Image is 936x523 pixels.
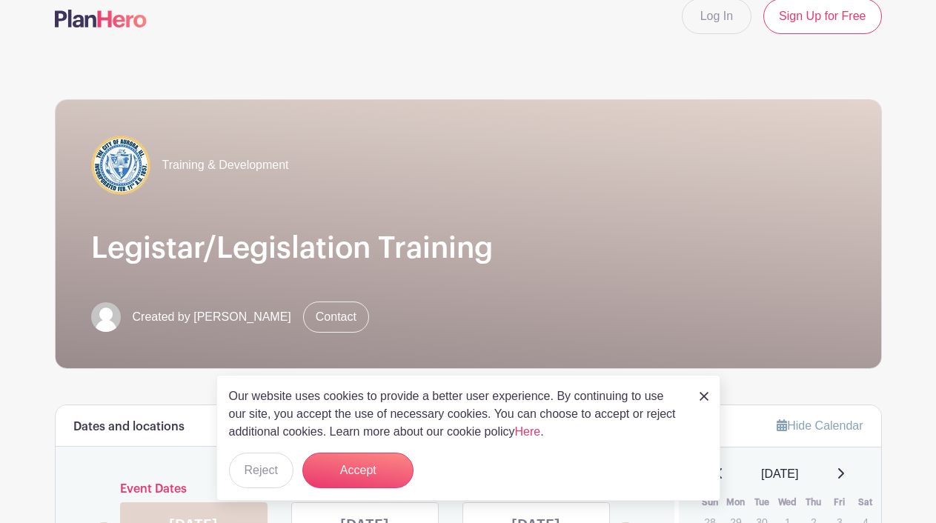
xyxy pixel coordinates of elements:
[91,302,121,332] img: default-ce2991bfa6775e67f084385cd625a349d9dcbb7a52a09fb2fda1e96e2d18dcdb.png
[133,308,291,326] span: Created by [PERSON_NAME]
[91,230,846,266] h1: Legistar/Legislation Training
[91,136,150,195] img: COA%20logo%20(2).jpg
[800,495,826,510] th: Thu
[117,482,614,496] h6: Event Dates
[515,425,541,438] a: Here
[749,495,774,510] th: Tue
[73,420,185,434] h6: Dates and locations
[229,453,293,488] button: Reject
[777,419,863,432] a: Hide Calendar
[55,10,147,27] img: logo-507f7623f17ff9eddc593b1ce0a138ce2505c220e1c5a4e2b4648c50719b7d32.svg
[162,156,289,174] span: Training & Development
[303,302,369,333] a: Contact
[697,495,723,510] th: Sun
[774,495,800,510] th: Wed
[852,495,878,510] th: Sat
[700,392,708,401] img: close_button-5f87c8562297e5c2d7936805f587ecaba9071eb48480494691a3f1689db116b3.svg
[761,465,798,483] span: [DATE]
[229,387,684,441] p: Our website uses cookies to provide a better user experience. By continuing to use our site, you ...
[826,495,852,510] th: Fri
[723,495,749,510] th: Mon
[302,453,414,488] button: Accept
